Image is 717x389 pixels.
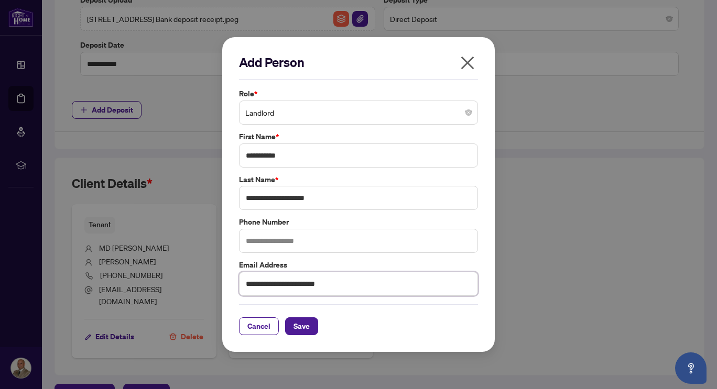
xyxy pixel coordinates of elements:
[465,109,472,116] span: close-circle
[459,54,476,71] span: close
[239,174,478,185] label: Last Name
[239,216,478,228] label: Phone Number
[239,259,478,271] label: Email Address
[239,131,478,142] label: First Name
[675,352,707,384] button: Open asap
[245,103,472,123] span: Landlord
[285,317,318,335] button: Save
[239,88,478,99] label: Role
[247,318,270,335] span: Cancel
[239,54,478,71] h2: Add Person
[239,317,279,335] button: Cancel
[294,318,310,335] span: Save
